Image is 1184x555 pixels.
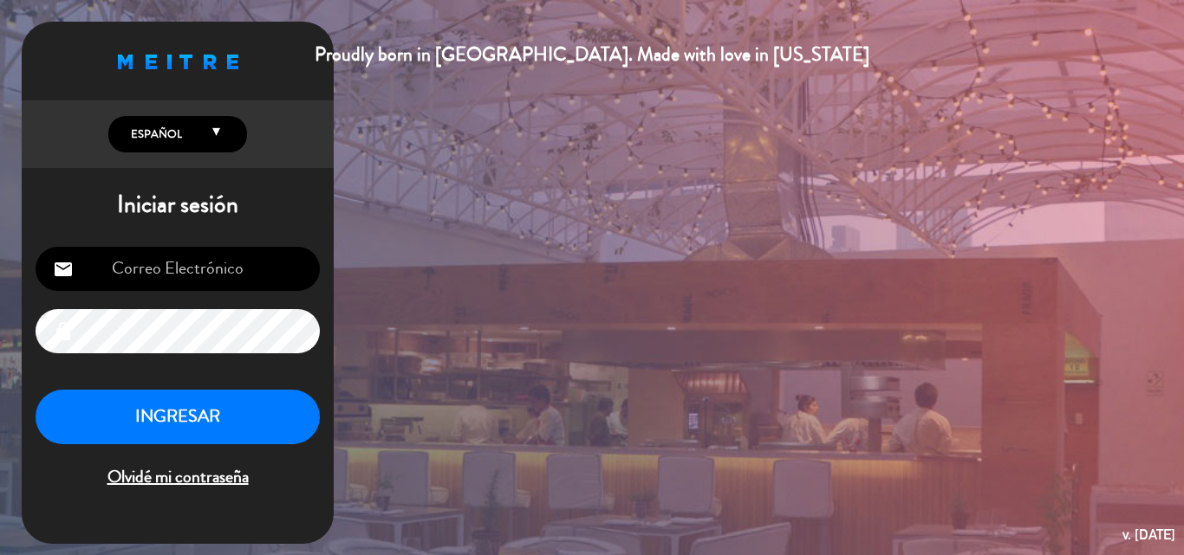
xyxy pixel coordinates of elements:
button: INGRESAR [36,390,320,444]
input: Correo Electrónico [36,247,320,291]
h1: Iniciar sesión [22,190,334,220]
div: v. [DATE] [1122,523,1175,546]
span: Olvidé mi contraseña [36,463,320,492]
i: lock [53,321,74,342]
span: Español [127,126,182,143]
i: email [53,259,74,280]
